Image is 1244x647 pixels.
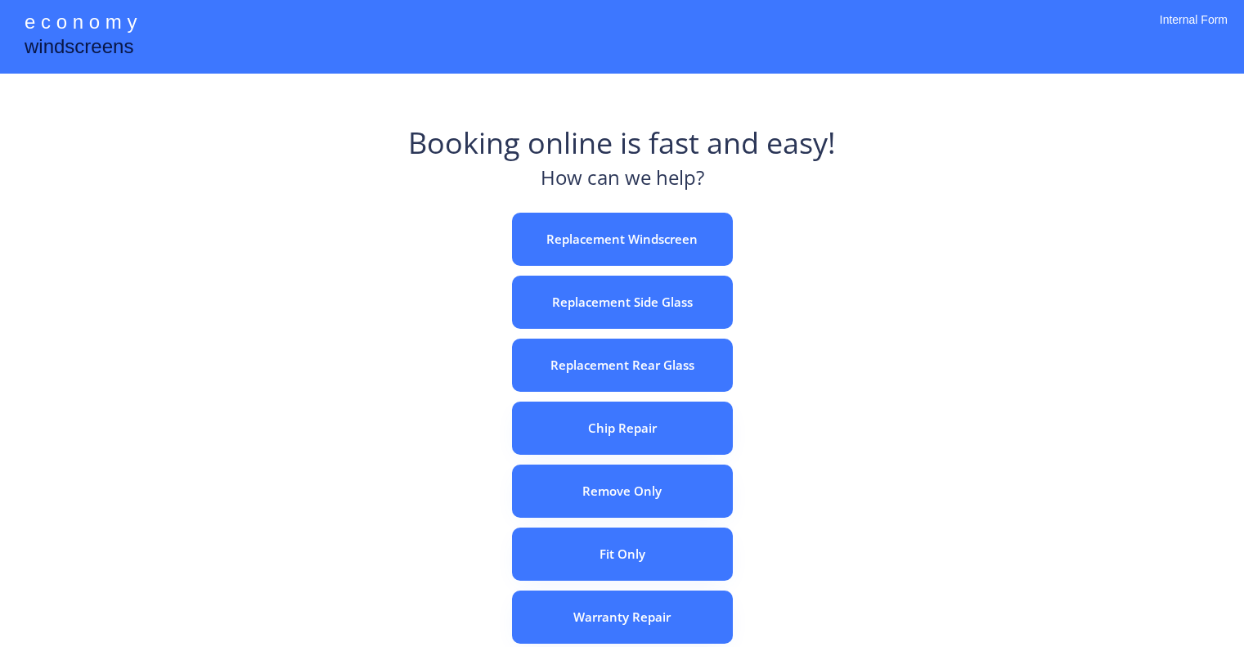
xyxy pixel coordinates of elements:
button: Replacement Rear Glass [512,339,733,392]
button: Chip Repair [512,402,733,455]
div: e c o n o m y [25,8,137,39]
div: windscreens [25,33,133,65]
button: Replacement Side Glass [512,276,733,329]
button: Replacement Windscreen [512,213,733,266]
div: How can we help? [541,164,704,200]
button: Warranty Repair [512,591,733,644]
div: Internal Form [1160,12,1228,49]
div: Booking online is fast and easy! [408,123,836,164]
button: Fit Only [512,528,733,581]
button: Remove Only [512,465,733,518]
